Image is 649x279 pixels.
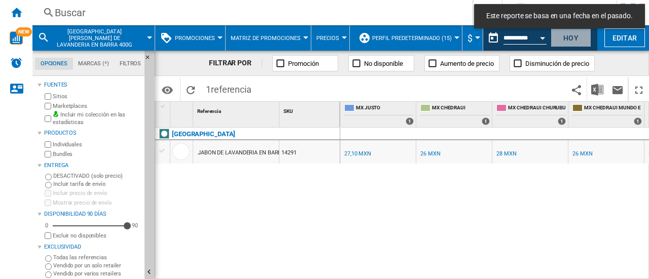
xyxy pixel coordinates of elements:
div: Promociones [160,25,220,51]
img: mysite-bg-18x18.png [53,111,59,117]
span: SKU [283,108,293,114]
button: Disminución de precio [510,55,595,71]
button: Maximizar [629,77,649,101]
span: Matriz de promociones [231,35,301,42]
span: MX CHEDRAUI CHURUBUSCO [508,104,566,113]
button: Opciones [157,81,177,99]
div: Sort None [172,102,193,117]
div: 90 [129,222,140,229]
button: [GEOGRAPHIC_DATA][PERSON_NAME] DE LAVANDERIA EN BARRA 400G [54,25,146,51]
label: Marketplaces [53,102,140,110]
div: Entrega [44,162,140,170]
button: Open calendar [533,27,552,46]
div: Última actualización : miércoles, 20 de agosto de 2025 18:00 [496,150,516,157]
img: alerts-logo.svg [10,57,22,69]
span: Referencia [197,108,221,114]
div: Disponibilidad 90 Días [44,210,140,218]
div: Este reporte se basa en una fecha en el pasado. [483,25,549,51]
div: Referencia Sort None [195,102,279,117]
div: MX CHEDRAUI CHURUBUSCO 1 offers sold by MX CHEDRAUI CHURUBUSCO [494,102,568,127]
div: 0 [43,222,51,229]
div: FILTRAR POR [209,58,262,68]
label: Incluir mi colección en las estadísticas [53,111,140,127]
input: Vendido por varios retailers [45,271,52,278]
md-menu: Currency [462,25,483,51]
input: Incluir tarifa de envío [45,182,52,188]
label: Bundles [53,150,140,158]
button: Aumento de precio [424,55,499,71]
div: Buscar [55,6,446,20]
button: Promoción [272,55,338,71]
span: Disminución de precio [525,60,589,67]
label: Mostrar precio de envío [53,199,140,207]
span: Promociones [175,35,215,42]
label: Incluir precio de envío [53,189,140,197]
div: Última actualización : miércoles, 20 de agosto de 2025 18:00 [420,150,440,157]
div: Haga clic para filtrar por esa marca [172,128,235,140]
button: Descargar en Excel [587,77,607,101]
span: 1 [201,77,257,99]
md-tab-item: Filtros [114,58,147,70]
div: MX CHEDRAUI 1 offers sold by MX CHEDRAUI [418,102,492,127]
button: Recargar [181,77,201,101]
div: 1 offers sold by MX CHEDRAUI [482,117,490,125]
span: Promoción [288,60,319,67]
button: Ocultar [145,51,157,69]
input: Sitios [45,93,51,100]
button: Compartir este marcador con otros [566,77,587,101]
div: Última actualización : miércoles, 20 de agosto de 2025 18:00 [344,150,371,157]
input: Individuales [45,141,51,148]
div: $ [467,25,478,51]
div: MX CHEDRAUI MUNDO E 1 offers sold by MX CHEDRAUI MUNDO E [570,102,644,127]
input: Incluir mi colección en las estadísticas [45,112,51,125]
button: Precios [316,25,344,51]
div: Exclusividad [44,243,140,251]
div: Sort None [195,102,279,117]
span: ROMA JABON DE LAVANDERIA EN BARRA 400G [54,28,135,48]
button: Matriz de promociones [231,25,306,51]
label: DESACTIVADO (solo precio) [53,172,140,180]
button: md-calendar [483,28,503,48]
button: Enviar este reporte por correo electrónico [607,77,628,101]
div: Perfil predeterminado (15) [358,25,457,51]
span: No disponible [364,60,403,67]
input: Marketplaces [45,103,51,109]
div: SKU Sort None [281,102,340,117]
label: Vendido por un solo retailer [53,262,140,269]
img: wise-card.svg [10,31,23,45]
span: MX JUSTO [356,104,414,113]
label: Incluir tarifa de envío [53,180,140,188]
span: NEW [16,27,32,36]
md-slider: Disponibilidad [53,221,127,231]
input: DESACTIVADO (solo precio) [45,174,52,180]
div: 14291 [279,140,340,164]
md-tab-item: Opciones [35,58,73,70]
button: No disponible [348,55,414,71]
div: [GEOGRAPHIC_DATA][PERSON_NAME] DE LAVANDERIA EN BARRA 400G [38,25,150,51]
div: MX JUSTO 1 offers sold by MX JUSTO [342,102,416,127]
input: Vendido por un solo retailer [45,263,52,270]
input: Incluir precio de envío [45,190,51,196]
div: 1 offers sold by MX CHEDRAUI MUNDO E [634,117,642,125]
label: Sitios [53,93,140,100]
div: 1 offers sold by MX CHEDRAUI CHURUBUSCO [558,117,566,125]
span: Precios [316,35,339,42]
img: excel-24x24.png [591,84,603,96]
label: Todas las referencias [53,254,140,261]
div: JABON DE LAVANDERIA EN BARRA 400G [198,141,300,165]
label: Individuales [53,141,140,148]
button: Hoy [551,28,591,47]
span: Este reporte se basa en una fecha en el pasado. [483,11,636,21]
span: $ [467,33,473,44]
md-tab-item: Marcas (*) [73,58,115,70]
div: Productos [44,129,140,137]
span: Perfil predeterminado (15) [372,35,452,42]
label: Excluir no disponibles [53,232,140,240]
div: Sort None [281,102,340,117]
input: Mostrar precio de envío [45,200,51,206]
button: Perfil predeterminado (15) [372,25,457,51]
label: Vendido por varios retailers [53,270,140,277]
